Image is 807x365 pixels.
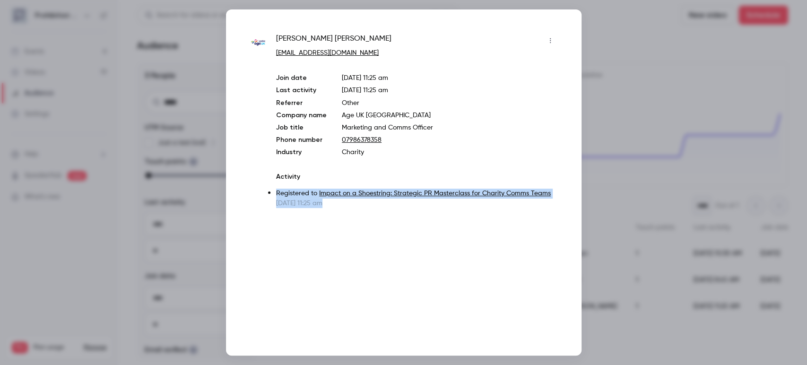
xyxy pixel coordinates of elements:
p: Company name [276,111,327,120]
p: Other [342,98,557,108]
p: Activity [276,172,557,182]
p: Referrer [276,98,327,108]
p: Job title [276,123,327,132]
p: Industry [276,148,327,157]
p: Marketing and Comms Officer [342,123,557,132]
p: Last activity [276,86,327,96]
a: [EMAIL_ADDRESS][DOMAIN_NAME] [276,50,379,56]
span: [DATE] 11:25 am [342,87,388,94]
p: Registered to [276,189,557,199]
p: Charity [342,148,557,157]
p: Phone number [276,135,327,145]
a: Impact on a Shoestring: Strategic PR Masterclass for Charity Comms Teams [319,190,551,197]
p: [DATE] 11:25 am [342,73,557,83]
p: Age UK [GEOGRAPHIC_DATA] [342,111,557,120]
tcxspan: Call 07986378358 via 3CX [342,137,382,143]
img: ageuklondon.org.uk [250,34,267,52]
span: [PERSON_NAME] [PERSON_NAME] [276,33,391,48]
p: [DATE] 11:25 am [276,199,557,208]
p: Join date [276,73,327,83]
